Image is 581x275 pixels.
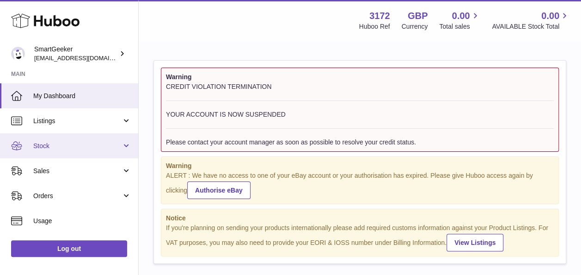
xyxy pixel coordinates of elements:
[33,92,131,100] span: My Dashboard
[166,82,554,147] div: CREDIT VIOLATION TERMINATION YOUR ACCOUNT IS NOW SUSPENDED Please contact your account manager as...
[369,10,390,22] strong: 3172
[408,10,428,22] strong: GBP
[166,162,554,170] strong: Warning
[11,47,25,61] img: internalAdmin-3172@internal.huboo.com
[439,10,480,31] a: 0.00 Total sales
[166,214,554,223] strong: Notice
[452,10,470,22] span: 0.00
[166,73,554,81] strong: Warning
[33,117,122,125] span: Listings
[33,192,122,200] span: Orders
[33,217,131,225] span: Usage
[34,45,117,62] div: SmartGeeker
[439,22,480,31] span: Total sales
[166,171,554,199] div: ALERT : We have no access to one of your eBay account or your authorisation has expired. Please g...
[11,240,127,257] a: Log out
[34,54,136,62] span: [EMAIL_ADDRESS][DOMAIN_NAME]
[492,22,570,31] span: AVAILABLE Stock Total
[541,10,559,22] span: 0.00
[402,22,428,31] div: Currency
[166,224,554,251] div: If you're planning on sending your products internationally please add required customs informati...
[446,234,503,251] a: View Listings
[33,142,122,150] span: Stock
[359,22,390,31] div: Huboo Ref
[33,167,122,175] span: Sales
[187,181,251,199] a: Authorise eBay
[492,10,570,31] a: 0.00 AVAILABLE Stock Total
